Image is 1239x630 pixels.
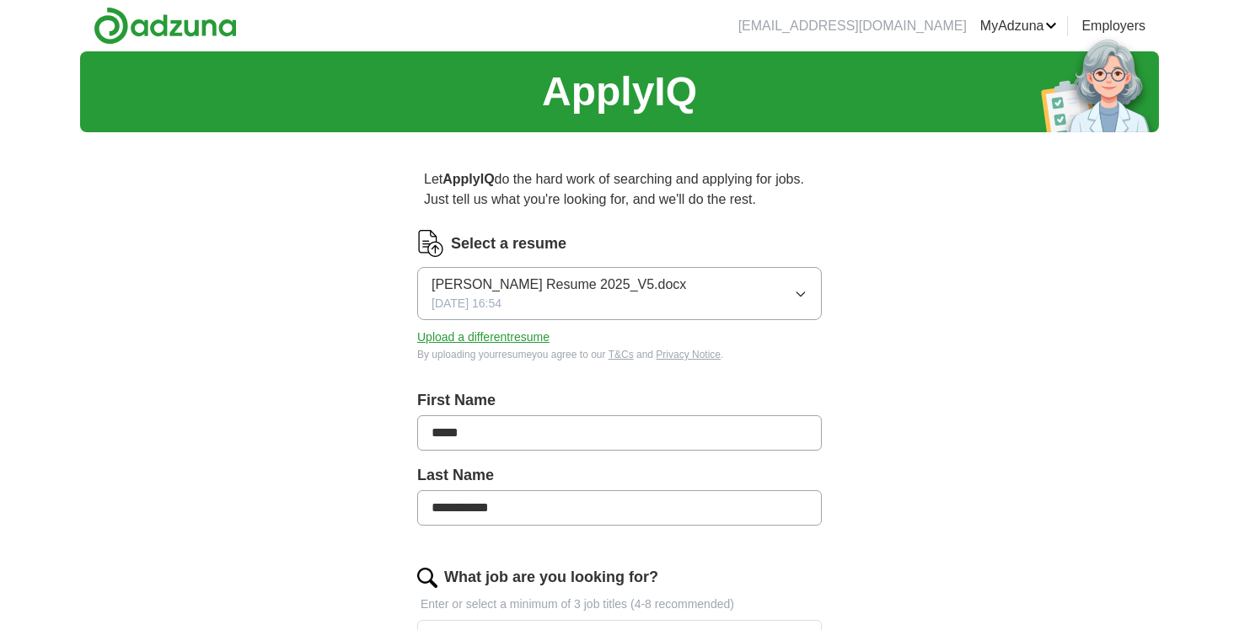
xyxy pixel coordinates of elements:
[417,595,822,613] p: Enter or select a minimum of 3 job titles (4-8 recommended)
[94,7,237,45] img: Adzuna logo
[980,16,1058,36] a: MyAdzuna
[417,328,550,346] button: Upload a differentresume
[417,568,437,588] img: search.png
[432,295,501,312] span: [DATE] 16:54
[542,61,697,122] h1: ApplyIQ
[609,349,634,360] a: T&Cs
[444,566,658,589] label: What job are you looking for?
[417,389,822,412] label: First Name
[1081,16,1145,36] a: Employers
[432,275,686,295] span: [PERSON_NAME] Resume 2025_V5.docx
[417,267,822,320] button: [PERSON_NAME] Resume 2025_V5.docx[DATE] 16:54
[417,464,822,487] label: Last Name
[417,347,822,362] div: By uploading your resume you agree to our and .
[442,172,494,186] strong: ApplyIQ
[656,349,721,360] a: Privacy Notice
[417,163,822,216] p: Let do the hard work of searching and applying for jobs. Just tell us what you're looking for, an...
[738,16,967,36] li: [EMAIL_ADDRESS][DOMAIN_NAME]
[417,230,444,257] img: CV Icon
[451,232,566,255] label: Select a resume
